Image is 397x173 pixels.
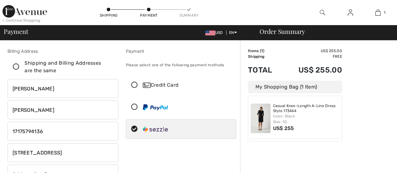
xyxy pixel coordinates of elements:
input: Address line 1 [8,143,118,162]
td: US$ 255.00 [282,48,342,54]
input: Last name [8,100,118,119]
div: Shipping and Billing Addresses are the same [24,59,109,74]
td: Shipping [248,54,282,59]
div: Color: Black Size: 10 [273,113,340,125]
span: USD [205,30,225,35]
div: Payment [139,13,158,18]
td: Free [282,54,342,59]
a: Casual Knee-Length A-Line Dress Style 173444 [273,104,340,113]
div: Shipping [99,13,118,18]
input: Mobile [8,122,118,141]
div: Order Summary [252,28,393,35]
a: 1 [364,9,392,16]
img: Sezzle [143,126,168,132]
span: 1 [261,49,263,53]
td: Items ( ) [248,48,282,54]
img: My Info [348,9,353,16]
img: Credit Card [143,83,151,88]
div: < Continue Shopping [3,18,40,23]
img: Casual Knee-Length A-Line Dress Style 173444 [251,104,271,133]
img: My Bag [375,9,381,16]
span: Payment [4,28,28,35]
div: My Shopping Bag (1 Item) [248,81,342,93]
td: US$ 255.00 [282,59,342,81]
div: Summary [180,13,198,18]
div: Payment [126,48,237,55]
input: First name [8,79,118,98]
div: Billing Address [8,48,118,55]
div: Credit Card [143,81,232,89]
span: EN [229,30,237,35]
span: US$ 255 [273,125,294,131]
a: Sign In [343,9,358,17]
img: 1ère Avenue [3,5,47,18]
div: Please select one of the following payment methods [126,57,237,73]
span: 1 [384,10,385,15]
img: PayPal [143,104,168,110]
img: search the website [320,9,325,16]
img: US Dollar [205,30,215,35]
td: Total [248,59,282,81]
